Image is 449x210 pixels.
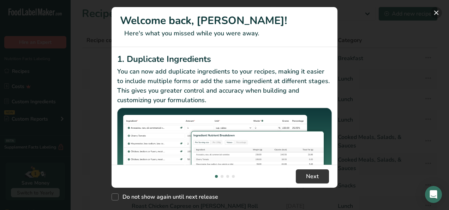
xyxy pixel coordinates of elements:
[120,13,329,29] h1: Welcome back, [PERSON_NAME]!
[306,172,319,181] span: Next
[119,193,218,200] span: Do not show again until next release
[425,186,442,203] div: Open Intercom Messenger
[117,67,332,105] p: You can now add duplicate ingredients to your recipes, making it easier to include multiple forms...
[120,29,329,38] p: Here's what you missed while you were away.
[117,108,332,188] img: Duplicate Ingredients
[296,169,329,183] button: Next
[117,53,332,65] h2: 1. Duplicate Ingredients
